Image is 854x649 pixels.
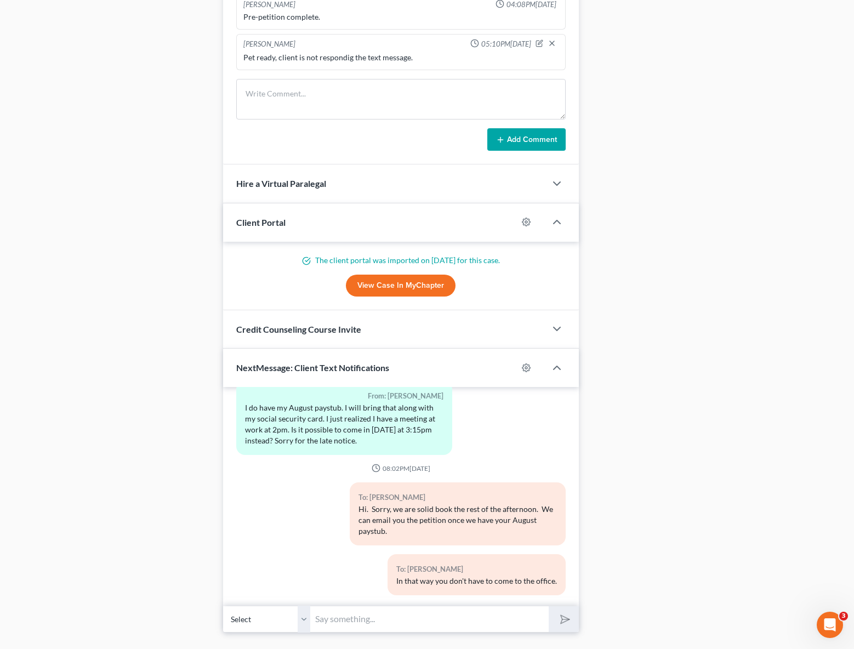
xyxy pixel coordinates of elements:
[243,12,559,22] div: Pre-petition complete.
[236,255,566,266] p: The client portal was imported on [DATE] for this case.
[245,402,443,446] div: I do have my August paystub. I will bring that along with my social security card. I just realize...
[236,178,326,189] span: Hire a Virtual Paralegal
[817,612,843,638] iframe: Intercom live chat
[396,576,557,587] div: In that way you don't have to come to the office.
[839,612,848,620] span: 3
[236,324,361,334] span: Credit Counseling Course Invite
[236,464,566,473] div: 08:02PM[DATE]
[245,390,443,402] div: From: [PERSON_NAME]
[358,491,557,504] div: To: [PERSON_NAME]
[346,275,456,297] a: View Case in MyChapter
[243,52,559,63] div: Pet ready, client is not respondig the text message.
[311,606,549,633] input: Say something...
[487,128,566,151] button: Add Comment
[236,217,286,227] span: Client Portal
[236,362,389,373] span: NextMessage: Client Text Notifications
[481,39,531,49] span: 05:10PM[DATE]
[243,39,295,50] div: [PERSON_NAME]
[396,563,557,576] div: To: [PERSON_NAME]
[358,504,557,537] div: Hi. Sorry, we are solid book the rest of the afternoon. We can email you the petition once we hav...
